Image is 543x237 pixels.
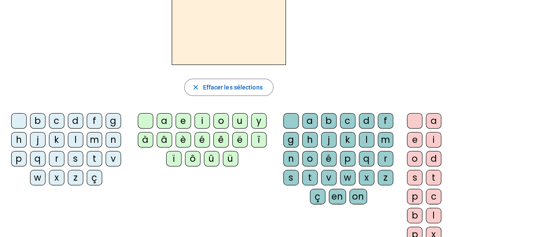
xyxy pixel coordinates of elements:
div: y [251,113,267,129]
div: v [106,151,121,166]
div: z [68,170,83,185]
div: l [359,132,374,148]
div: è [176,132,191,148]
div: é [194,132,210,148]
div: à [138,132,153,148]
div: e [407,132,422,148]
div: ï [166,151,182,166]
div: p [340,151,355,166]
div: p [11,151,27,166]
div: en [329,189,346,204]
div: i [194,113,210,129]
div: s [68,151,83,166]
div: f [87,113,102,129]
div: z [378,170,393,185]
div: t [302,170,318,185]
div: v [321,170,337,185]
div: o [213,113,229,129]
div: k [49,132,64,148]
div: a [302,113,318,129]
div: p [407,189,422,204]
div: l [68,132,83,148]
div: b [321,113,337,129]
div: d [426,151,441,166]
div: r [378,151,393,166]
div: f [378,113,393,129]
div: n [106,132,121,148]
div: û [204,151,219,166]
div: b [30,113,46,129]
div: q [30,151,46,166]
div: î [251,132,267,148]
div: d [359,113,374,129]
div: o [302,151,318,166]
div: m [378,132,393,148]
div: é [321,151,337,166]
div: r [49,151,64,166]
div: s [283,170,299,185]
div: e [176,113,191,129]
button: Effacer les sélections [184,79,273,96]
div: â [157,132,172,148]
div: a [157,113,172,129]
div: ô [185,151,200,166]
div: l [426,208,441,223]
div: c [49,113,64,129]
div: s [407,170,422,185]
div: c [426,189,441,204]
div: ë [232,132,248,148]
mat-icon: close [191,83,199,91]
div: g [106,113,121,129]
div: m [87,132,102,148]
div: j [321,132,337,148]
div: q [359,151,374,166]
div: d [68,113,83,129]
div: on [349,189,367,204]
div: k [340,132,355,148]
div: u [232,113,248,129]
div: x [49,170,64,185]
div: n [283,151,299,166]
div: a [426,113,441,129]
div: b [407,208,422,223]
div: h [302,132,318,148]
div: t [87,151,102,166]
div: w [340,170,355,185]
div: w [30,170,46,185]
div: i [426,132,441,148]
div: h [11,132,27,148]
div: c [340,113,355,129]
div: ê [213,132,229,148]
div: ü [223,151,238,166]
div: j [30,132,46,148]
div: o [407,151,422,166]
div: t [426,170,441,185]
div: g [283,132,299,148]
span: Effacer les sélections [203,82,262,92]
div: ç [310,189,325,204]
div: ç [87,170,102,185]
div: x [359,170,374,185]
